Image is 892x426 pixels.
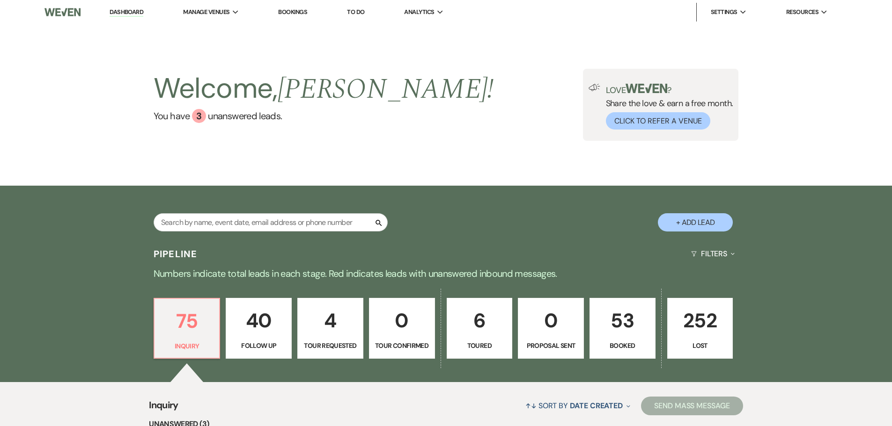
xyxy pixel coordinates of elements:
[149,398,178,418] span: Inquiry
[658,213,733,231] button: + Add Lead
[160,341,214,351] p: Inquiry
[297,298,363,359] a: 4Tour Requested
[641,397,743,415] button: Send Mass Message
[109,266,783,281] p: Numbers indicate total leads in each stage. Red indicates leads with unanswered inbound messages.
[278,8,307,16] a: Bookings
[226,298,292,359] a: 40Follow Up
[524,305,578,336] p: 0
[447,298,513,359] a: 6Toured
[626,84,667,93] img: weven-logo-green.svg
[596,340,649,351] p: Booked
[453,305,507,336] p: 6
[375,305,429,336] p: 0
[453,340,507,351] p: Toured
[154,247,198,260] h3: Pipeline
[375,340,429,351] p: Tour Confirmed
[44,2,80,22] img: Weven Logo
[673,340,727,351] p: Lost
[711,7,737,17] span: Settings
[525,401,537,411] span: ↑↓
[183,7,229,17] span: Manage Venues
[606,84,733,94] p: Love ?
[369,298,435,359] a: 0Tour Confirmed
[192,109,206,123] div: 3
[786,7,818,17] span: Resources
[606,112,710,130] button: Click to Refer a Venue
[667,298,733,359] a: 252Lost
[687,241,738,266] button: Filters
[673,305,727,336] p: 252
[522,393,634,418] button: Sort By Date Created
[110,8,143,17] a: Dashboard
[160,305,214,337] p: 75
[154,298,221,359] a: 75Inquiry
[303,340,357,351] p: Tour Requested
[347,8,364,16] a: To Do
[154,69,494,109] h2: Welcome,
[232,340,286,351] p: Follow Up
[590,298,656,359] a: 53Booked
[589,84,600,91] img: loud-speaker-illustration.svg
[524,340,578,351] p: Proposal Sent
[570,401,623,411] span: Date Created
[154,109,494,123] a: You have 3 unanswered leads.
[278,68,494,111] span: [PERSON_NAME] !
[154,213,388,231] input: Search by name, event date, email address or phone number
[303,305,357,336] p: 4
[518,298,584,359] a: 0Proposal Sent
[600,84,733,130] div: Share the love & earn a free month.
[232,305,286,336] p: 40
[596,305,649,336] p: 53
[404,7,434,17] span: Analytics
